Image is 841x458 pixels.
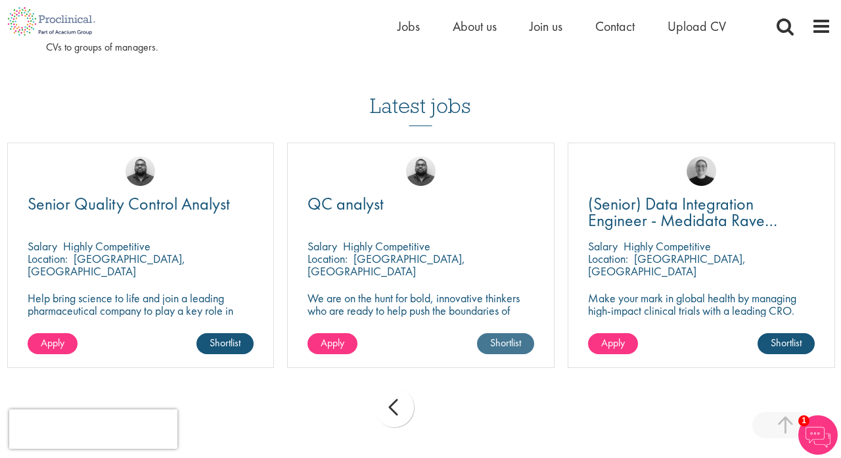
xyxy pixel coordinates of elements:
span: Apply [41,336,64,350]
a: About us [453,18,497,35]
p: [GEOGRAPHIC_DATA], [GEOGRAPHIC_DATA] [307,251,465,279]
span: Location: [307,251,348,266]
a: Apply [588,333,638,354]
span: 1 [798,415,809,426]
p: We are on the hunt for bold, innovative thinkers who are ready to help push the boundaries of sci... [307,292,534,342]
img: Emma Pretorious [687,156,716,186]
span: Apply [321,336,344,350]
p: Highly Competitive [624,239,711,254]
span: (Senior) Data Integration Engineer - Medidata Rave Specialized [588,193,777,248]
p: Help bring science to life and join a leading pharmaceutical company to play a key role in delive... [28,292,254,342]
div: prev [375,388,414,427]
a: Join us [530,18,562,35]
a: Shortlist [758,333,815,354]
p: [GEOGRAPHIC_DATA], [GEOGRAPHIC_DATA] [588,251,746,279]
span: Location: [28,251,68,266]
span: Apply [601,336,625,350]
a: Apply [307,333,357,354]
a: Contact [595,18,635,35]
span: Salary [307,239,337,254]
span: Salary [588,239,618,254]
span: Salary [28,239,57,254]
a: Shortlist [477,333,534,354]
a: Upload CV [668,18,726,35]
a: (Senior) Data Integration Engineer - Medidata Rave Specialized [588,196,815,229]
h3: Latest jobs [370,62,471,126]
img: Ashley Bennett [406,156,436,186]
p: [GEOGRAPHIC_DATA], [GEOGRAPHIC_DATA] [28,251,185,279]
a: Shortlist [196,333,254,354]
a: Jobs [398,18,420,35]
img: Chatbot [798,415,838,455]
a: Apply [28,333,78,354]
p: Highly Competitive [63,239,150,254]
a: QC analyst [307,196,534,212]
p: Make your mark in global health by managing high-impact clinical trials with a leading CRO. [588,292,815,317]
p: Highly Competitive [343,239,430,254]
span: QC analyst [307,193,384,215]
span: Senior Quality Control Analyst [28,193,230,215]
span: Location: [588,251,628,266]
a: Senior Quality Control Analyst [28,196,254,212]
img: Ashley Bennett [125,156,155,186]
